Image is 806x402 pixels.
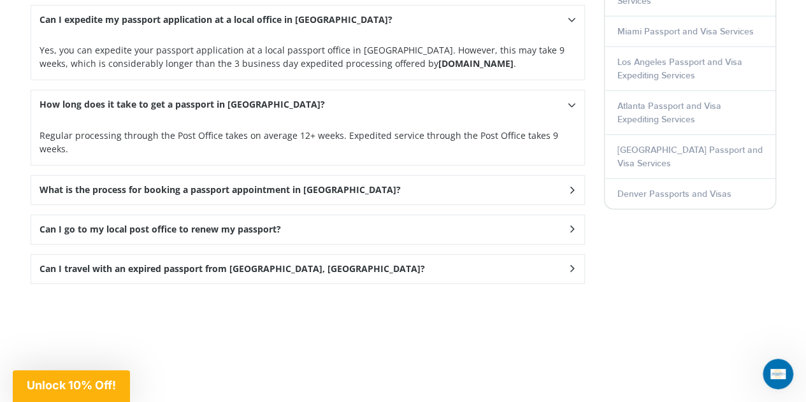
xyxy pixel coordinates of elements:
div: Unlock 10% Off! [13,370,130,402]
strong: [DOMAIN_NAME] [438,57,514,69]
h3: Can I expedite my passport application at a local office in [GEOGRAPHIC_DATA]? [40,15,392,25]
h3: How long does it take to get a passport in [GEOGRAPHIC_DATA]? [40,99,325,110]
p: Regular processing through the Post Office takes on average 12+ weeks. Expedited service through ... [40,129,576,155]
h3: Can I go to my local post office to renew my passport? [40,224,281,235]
a: Los Angeles Passport and Visa Expediting Services [617,57,742,81]
h3: Can I travel with an expired passport from [GEOGRAPHIC_DATA], [GEOGRAPHIC_DATA]? [40,264,425,275]
h3: What is the process for booking a passport appointment in [GEOGRAPHIC_DATA]? [40,185,401,196]
a: Denver Passports and Visas [617,189,731,199]
a: Miami Passport and Visa Services [617,26,754,37]
iframe: Intercom live chat [763,359,793,389]
a: Atlanta Passport and Visa Expediting Services [617,101,721,125]
span: Unlock 10% Off! [27,378,116,392]
a: [GEOGRAPHIC_DATA] Passport and Visa Services [617,145,763,169]
p: Yes, you can expedite your passport application at a local passport office in [GEOGRAPHIC_DATA]. ... [40,43,576,70]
